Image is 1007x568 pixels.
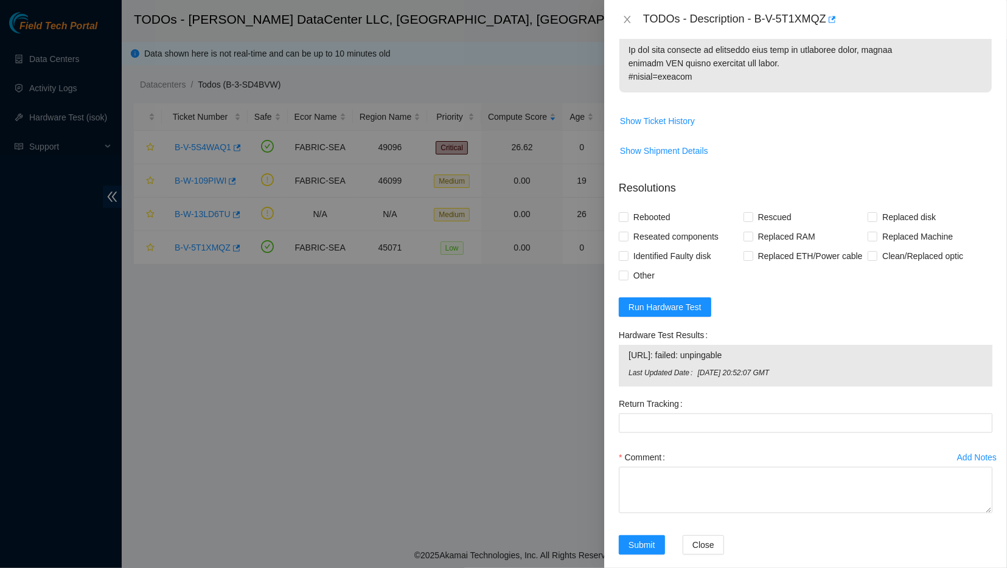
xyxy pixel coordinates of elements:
textarea: Comment [619,467,992,513]
span: Reseated components [629,227,723,246]
button: Show Ticket History [619,111,695,131]
div: Add Notes [957,453,997,462]
label: Comment [619,448,670,467]
span: Other [629,266,660,285]
button: Close [619,14,636,26]
button: Add Notes [956,448,997,467]
span: Identified Faulty disk [629,246,716,266]
input: Return Tracking [619,414,992,433]
span: Rescued [753,207,796,227]
span: Show Shipment Details [620,144,708,158]
span: [URL]: failed: unpingable [629,348,983,362]
label: Hardware Test Results [619,325,713,345]
span: Clean/Replaced optic [877,246,968,266]
button: Run Hardware Test [619,297,711,317]
span: [DATE] 20:52:07 GMT [697,367,983,379]
span: Submit [629,538,655,552]
span: Show Ticket History [620,114,695,128]
p: Resolutions [619,170,992,196]
button: Close [683,535,724,555]
button: Submit [619,535,665,555]
label: Return Tracking [619,394,688,414]
button: Show Shipment Details [619,141,709,161]
span: Rebooted [629,207,675,227]
span: Replaced disk [877,207,941,227]
span: Run Hardware Test [629,300,702,314]
span: Last Updated Date [629,367,697,379]
span: Replaced RAM [753,227,820,246]
span: Replaced Machine [877,227,958,246]
span: Replaced ETH/Power cable [753,246,868,266]
span: close [622,15,632,24]
div: TODOs - Description - B-V-5T1XMQZ [643,10,992,29]
span: Close [692,538,714,552]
